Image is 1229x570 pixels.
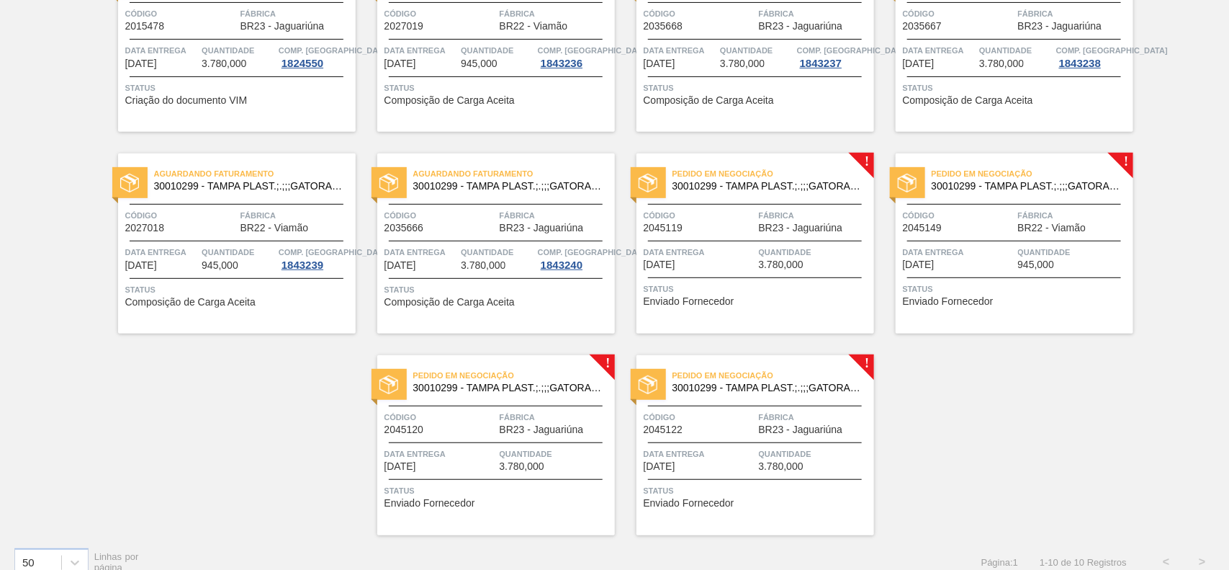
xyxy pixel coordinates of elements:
[644,95,774,106] span: Composição de Carga Aceita
[240,208,352,223] span: Fábrica
[759,245,870,259] span: Quantidade
[202,260,238,271] span: 945,000
[644,424,683,435] span: 2045122
[125,43,199,58] span: Data Entrega
[125,245,199,259] span: Data Entrega
[500,447,611,461] span: Quantidade
[500,410,611,424] span: Fábrica
[384,21,424,32] span: 2027019
[240,6,352,21] span: Fábrica
[384,484,611,498] span: Status
[461,58,498,69] span: 945,000
[672,181,863,192] span: 30010299 - TAMPA PLAST.;.;;;GATORADE PET500;
[903,208,1014,223] span: Código
[644,43,717,58] span: Data Entrega
[125,223,165,233] span: 2027018
[1018,259,1055,270] span: 945,000
[644,282,870,296] span: Status
[759,424,843,435] span: BR23 - Jaguariúna
[384,447,496,461] span: Data Entrega
[644,461,675,472] span: 01/12/2025
[720,58,765,69] span: 3.780,000
[1018,6,1130,21] span: Fábrica
[500,21,568,32] span: BR22 - Viamão
[461,245,534,259] span: Quantidade
[202,245,275,259] span: Quantidade
[379,375,398,394] img: status
[125,95,248,106] span: Criação do documento VIM
[903,81,1130,95] span: Status
[384,410,496,424] span: Código
[413,166,615,181] span: Aguardando Faturamento
[644,81,870,95] span: Status
[644,259,675,270] span: 17/11/2025
[1040,557,1127,568] span: 1 - 10 de 10 Registros
[413,181,603,192] span: 30010299 - TAMPA PLAST.;.;;;GATORADE PET500;
[384,223,424,233] span: 2035666
[644,296,734,307] span: Enviado Fornecedor
[384,43,458,58] span: Data Entrega
[500,461,544,472] span: 3.780,000
[461,260,505,271] span: 3.780,000
[898,174,917,192] img: status
[615,153,874,334] a: !statusPedido em Negociação30010299 - TAMPA PLAST.;.;;;GATORADE PET500;Código2045119FábricaBR23 -...
[384,6,496,21] span: Código
[644,484,870,498] span: Status
[797,43,909,58] span: Comp. Carga
[22,556,35,569] div: 50
[903,282,1130,296] span: Status
[759,6,870,21] span: Fábrica
[1018,208,1130,223] span: Fábrica
[1018,223,1086,233] span: BR22 - Viamão
[759,259,803,270] span: 3.780,000
[120,174,139,192] img: status
[644,6,755,21] span: Código
[644,498,734,509] span: Enviado Fornecedor
[384,297,515,308] span: Composição de Carga Aceita
[759,208,870,223] span: Fábrica
[903,95,1033,106] span: Composição de Carga Aceita
[644,410,755,424] span: Código
[240,21,325,32] span: BR23 - Jaguariúna
[903,58,935,69] span: 22/10/2025
[413,368,615,383] span: Pedido em Negociação
[538,43,649,58] span: Comp. Carga
[154,166,356,181] span: Aguardando Faturamento
[356,153,615,334] a: statusAguardando Faturamento30010299 - TAMPA PLAST.;.;;;GATORADE PET500;Código2035666FábricaBR23 ...
[538,43,611,69] a: Comp. [GEOGRAPHIC_DATA]1843236
[759,447,870,461] span: Quantidade
[125,6,237,21] span: Código
[644,447,755,461] span: Data Entrega
[384,260,416,271] span: 30/10/2025
[538,245,611,271] a: Comp. [GEOGRAPHIC_DATA]1843240
[672,166,874,181] span: Pedido em Negociação
[202,58,246,69] span: 3.780,000
[797,58,845,69] div: 1843237
[538,259,585,271] div: 1843240
[125,208,237,223] span: Código
[759,223,843,233] span: BR23 - Jaguariúna
[903,6,1014,21] span: Código
[279,58,326,69] div: 1824550
[125,58,157,69] span: 29/09/2025
[279,245,352,271] a: Comp. [GEOGRAPHIC_DATA]1843239
[279,43,390,58] span: Comp. Carga
[125,81,352,95] span: Status
[639,375,657,394] img: status
[981,557,1018,568] span: Página : 1
[759,461,803,472] span: 3.780,000
[125,260,157,271] span: 29/10/2025
[500,208,611,223] span: Fábrica
[384,498,475,509] span: Enviado Fornecedor
[202,43,275,58] span: Quantidade
[644,21,683,32] span: 2035668
[538,58,585,69] div: 1843236
[384,424,424,435] span: 2045120
[1056,58,1104,69] div: 1843238
[384,245,458,259] span: Data Entrega
[125,282,352,297] span: Status
[279,43,352,69] a: Comp. [GEOGRAPHIC_DATA]1824550
[279,259,326,271] div: 1843239
[874,153,1133,334] a: !statusPedido em Negociação30010299 - TAMPA PLAST.;.;;;GATORADE PET500;Código2045149FábricaBR22 -...
[903,296,994,307] span: Enviado Fornecedor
